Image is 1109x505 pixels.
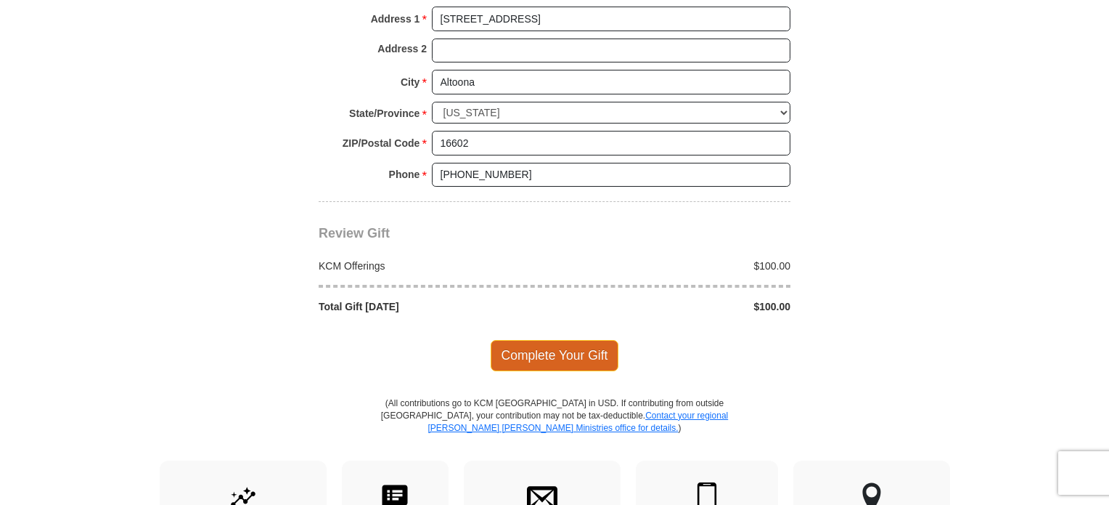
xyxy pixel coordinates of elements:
strong: Address 1 [371,9,420,29]
div: KCM Offerings [311,259,555,273]
span: Complete Your Gift [491,340,619,371]
div: $100.00 [554,299,798,314]
strong: ZIP/Postal Code [343,133,420,153]
strong: Address 2 [377,39,427,59]
div: $100.00 [554,259,798,273]
a: Contact your regional [PERSON_NAME] [PERSON_NAME] Ministries office for details. [427,411,728,433]
strong: City [401,72,420,92]
span: Review Gift [319,226,390,241]
strong: State/Province [349,103,420,124]
strong: Phone [389,164,420,185]
div: Total Gift [DATE] [311,299,555,314]
p: (All contributions go to KCM [GEOGRAPHIC_DATA] in USD. If contributing from outside [GEOGRAPHIC_D... [380,397,729,461]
